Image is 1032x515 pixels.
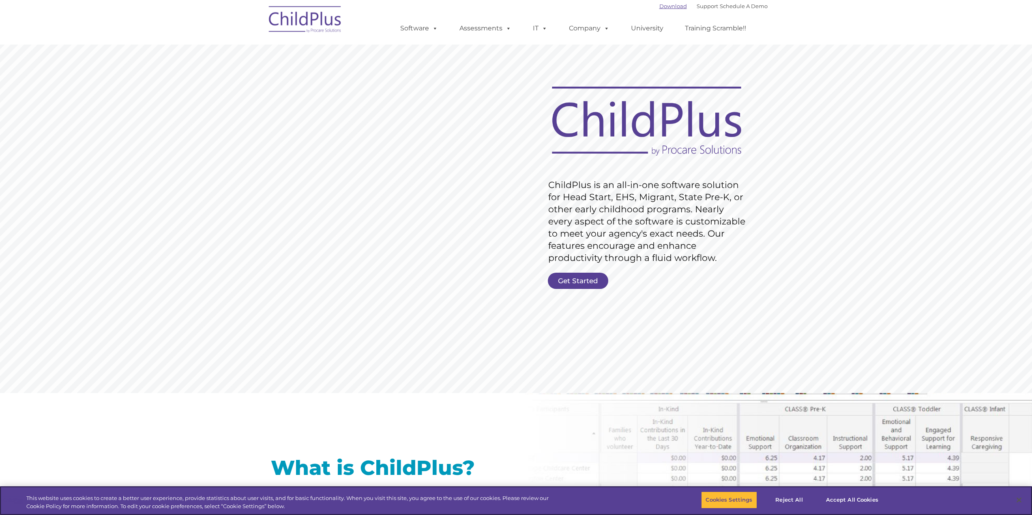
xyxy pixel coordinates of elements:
div: This website uses cookies to create a better user experience, provide statistics about user visit... [26,494,568,510]
a: Get Started [548,273,608,289]
h1: What is ChildPlus? [271,458,510,478]
a: Download [659,3,687,9]
a: Company [561,20,618,36]
a: IT [525,20,556,36]
a: Assessments [451,20,519,36]
a: Training Scramble!! [677,20,754,36]
img: ChildPlus by Procare Solutions [265,0,346,41]
button: Reject All [764,491,815,509]
a: University [623,20,672,36]
a: Schedule A Demo [720,3,768,9]
button: Close [1010,491,1028,509]
button: Cookies Settings [701,491,757,509]
a: Support [697,3,718,9]
button: Accept All Cookies [822,491,883,509]
font: | [659,3,768,9]
rs-layer: ChildPlus is an all-in-one software solution for Head Start, EHS, Migrant, State Pre-K, or other ... [548,179,749,264]
a: Software [392,20,446,36]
